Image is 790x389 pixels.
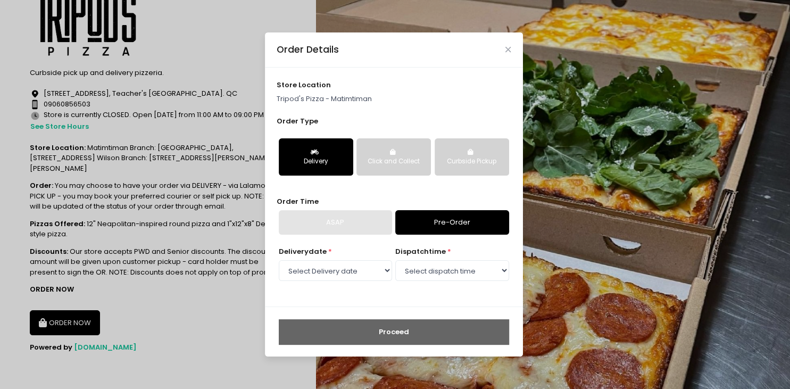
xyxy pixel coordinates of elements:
[505,47,511,52] button: Close
[279,319,509,345] button: Proceed
[364,157,423,167] div: Click and Collect
[277,116,318,126] span: Order Type
[286,157,346,167] div: Delivery
[279,138,353,176] button: Delivery
[356,138,431,176] button: Click and Collect
[395,246,446,256] span: dispatch time
[442,157,502,167] div: Curbside Pickup
[277,43,339,56] div: Order Details
[435,138,509,176] button: Curbside Pickup
[395,210,509,235] a: Pre-Order
[279,246,327,256] span: Delivery date
[277,196,319,206] span: Order Time
[277,80,331,90] span: store location
[277,94,511,104] p: Tripod's Pizza - Matimtiman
